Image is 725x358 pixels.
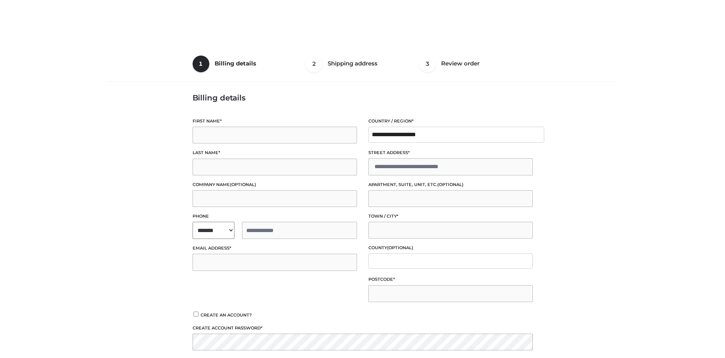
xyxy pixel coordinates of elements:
label: Create account password [193,325,533,332]
label: Apartment, suite, unit, etc. [368,181,533,188]
label: First name [193,118,357,125]
span: Billing details [215,60,256,67]
span: (optional) [387,245,413,250]
label: Company name [193,181,357,188]
label: Postcode [368,276,533,283]
span: (optional) [437,182,464,187]
label: Last name [193,149,357,156]
span: Shipping address [328,60,378,67]
label: Email address [193,245,357,252]
span: (optional) [230,182,256,187]
input: Create an account? [193,312,199,317]
label: Town / City [368,213,533,220]
span: Create an account? [201,312,252,318]
label: Phone [193,213,357,220]
label: Country / Region [368,118,533,125]
span: 1 [193,56,209,72]
span: Review order [441,60,480,67]
label: Street address [368,149,533,156]
span: 2 [306,56,322,72]
h3: Billing details [193,93,533,102]
span: 3 [419,56,436,72]
label: County [368,244,533,251]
